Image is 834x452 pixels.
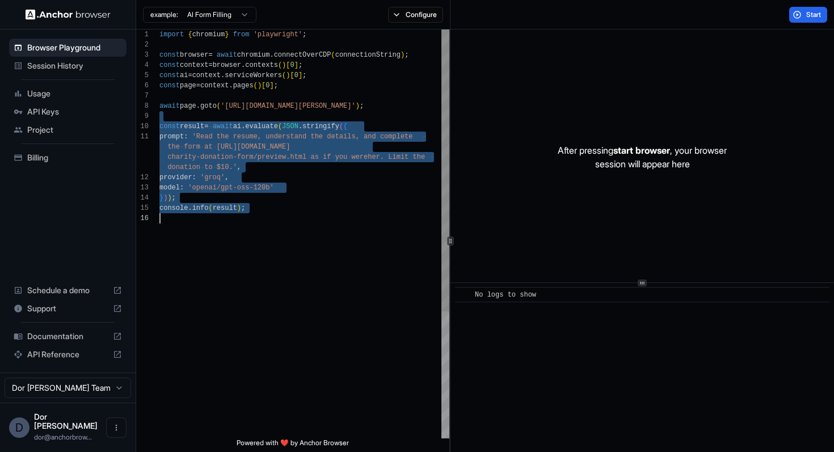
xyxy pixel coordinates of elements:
span: ( [331,51,335,59]
span: 'Read the resume, understand the details, and comp [192,133,397,141]
span: Browser Playground [27,42,122,53]
div: API Reference [9,345,127,364]
span: const [159,82,180,90]
span: model [159,184,180,192]
span: ​ [461,289,466,301]
div: 14 [136,193,149,203]
span: ) [163,194,167,202]
span: : [192,174,196,181]
span: Dor Dankner [34,412,98,430]
span: context [192,71,221,79]
span: example: [150,10,178,19]
span: Powered with ❤️ by Anchor Browser [237,438,349,452]
span: const [159,122,180,130]
span: pages [233,82,254,90]
span: ; [298,61,302,69]
div: Support [9,299,127,318]
span: } [159,194,163,202]
span: [ [290,71,294,79]
span: Schedule a demo [27,285,108,296]
span: [ [262,82,266,90]
span: : [184,133,188,141]
span: Billing [27,152,122,163]
span: . [241,122,245,130]
span: Session History [27,60,122,71]
img: Anchor Logo [26,9,111,20]
span: . [188,204,192,212]
span: await [217,51,237,59]
span: ( [217,102,221,110]
span: const [159,61,180,69]
span: = [196,82,200,90]
span: context [180,61,208,69]
span: dor@anchorbrowser.io [34,433,92,441]
span: = [188,71,192,79]
span: Support [27,303,108,314]
span: the form at [URL][DOMAIN_NAME] [167,143,290,151]
span: chromium [192,31,225,39]
span: her. Limit the [368,153,425,161]
div: 5 [136,70,149,81]
span: = [208,51,212,59]
span: ) [167,194,171,202]
div: 16 [136,213,149,223]
span: page [180,102,196,110]
span: 0 [294,71,298,79]
span: connectOverCDP [274,51,331,59]
span: ; [241,204,245,212]
span: contexts [245,61,278,69]
span: [ [286,61,290,69]
span: No logs to show [475,291,536,299]
div: 7 [136,91,149,101]
span: ) [237,204,241,212]
span: from [233,31,250,39]
span: : [180,184,184,192]
span: . [298,122,302,130]
span: charity-donation-form/preview.html as if you were [167,153,368,161]
span: ) [356,102,360,110]
span: ; [405,51,408,59]
span: ) [401,51,405,59]
span: ) [286,71,290,79]
span: start browser [613,145,670,156]
span: context [200,82,229,90]
span: stringify [302,122,339,130]
span: } [225,31,229,39]
div: Project [9,121,127,139]
span: Documentation [27,331,108,342]
span: ) [282,61,286,69]
span: . [241,61,245,69]
span: 'openai/gpt-oss-120b' [188,184,273,192]
span: 0 [266,82,269,90]
button: Open menu [106,417,127,438]
span: ; [274,82,278,90]
span: 'groq' [200,174,225,181]
span: ; [172,194,176,202]
span: provider [159,174,192,181]
span: ] [294,61,298,69]
div: 2 [136,40,149,50]
span: lete [397,133,413,141]
span: = [204,122,208,130]
span: . [196,102,200,110]
span: Start [806,10,822,19]
span: await [159,102,180,110]
span: API Reference [27,349,108,360]
span: 0 [290,61,294,69]
span: browser [180,51,208,59]
div: 10 [136,121,149,132]
span: chromium [237,51,270,59]
span: 'playwright' [254,31,302,39]
span: ] [298,71,302,79]
span: ; [302,31,306,39]
div: 1 [136,29,149,40]
span: Project [27,124,122,136]
div: Session History [9,57,127,75]
span: ( [208,204,212,212]
span: prompt [159,133,184,141]
div: API Keys [9,103,127,121]
span: ai [233,122,241,130]
span: ai [180,71,188,79]
button: Start [789,7,827,23]
div: 13 [136,183,149,193]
